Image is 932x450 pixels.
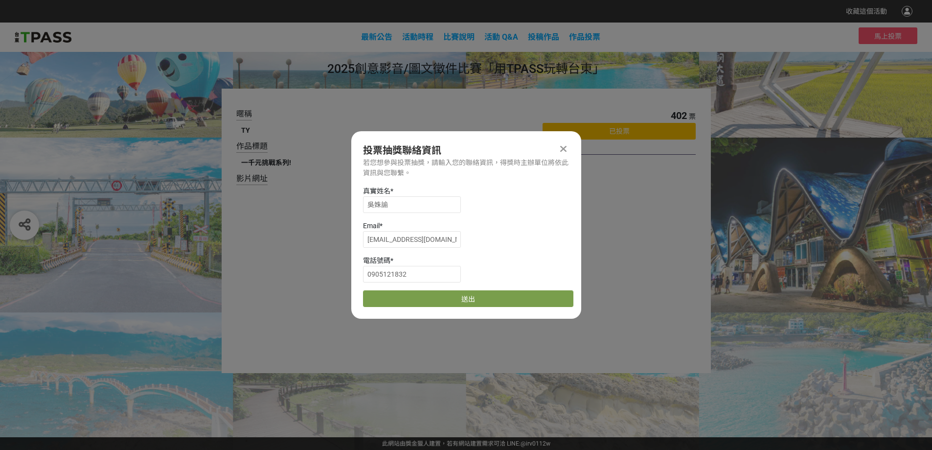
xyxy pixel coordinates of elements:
[236,174,268,183] span: 影片網址
[382,440,494,447] a: 此網站由獎金獵人建置，若有網站建置需求
[363,290,573,307] button: 送出
[236,142,268,151] span: 作品標題
[846,7,887,15] span: 收藏這個活動
[241,125,523,136] div: TY
[569,32,600,42] span: 作品投票
[521,440,550,447] a: @irv0112w
[609,127,630,135] span: 已投票
[363,143,569,158] div: 投票抽獎聯絡資訊
[402,32,433,42] a: 活動時程
[443,32,475,42] a: 比賽說明
[363,158,569,178] div: 若您想參與投票抽獎，請輸入您的聯絡資訊，得獎時主辦單位將依此資訊與您聯繫。
[484,32,518,42] a: 活動 Q&A
[363,222,380,230] span: Email
[689,113,696,120] span: 票
[528,32,559,42] span: 投稿作品
[671,110,687,121] span: 402
[363,187,390,195] span: 真實姓名
[859,27,917,44] button: 馬上投票
[327,62,605,76] span: 2025創意影音/圖文徵件比賽「用TPASS玩轉台東」
[361,32,392,42] a: 最新公告
[363,257,390,264] span: 電話號碼
[236,109,252,118] span: 暱稱
[241,158,523,168] div: 一千元挑戰系列!
[15,30,71,45] img: 2025創意影音/圖文徵件比賽「用TPASS玩轉台東」
[382,440,550,447] span: 可洽 LINE:
[874,32,902,40] span: 馬上投票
